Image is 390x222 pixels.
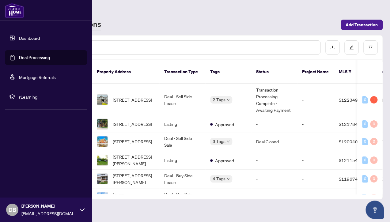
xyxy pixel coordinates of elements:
[370,138,377,145] div: 0
[97,155,108,165] img: thumbnail-img
[370,156,377,164] div: 0
[339,121,363,127] span: S12178469
[370,194,377,201] div: 0
[349,45,354,50] span: edit
[362,138,368,145] div: 0
[339,139,363,144] span: S12004048
[97,192,108,203] img: thumbnail-img
[251,170,297,188] td: -
[213,194,225,201] span: 3 Tags
[97,174,108,184] img: thumbnail-img
[251,84,297,116] td: Transaction Processing Complete - Awaiting Payment
[213,138,225,145] span: 3 Tags
[330,45,335,50] span: download
[297,132,334,151] td: -
[362,120,368,128] div: 0
[227,140,230,143] span: down
[297,151,334,170] td: -
[19,93,83,100] span: rLearning
[159,151,205,170] td: Listing
[227,98,230,101] span: down
[297,116,334,132] td: -
[362,96,368,103] div: 0
[251,60,297,84] th: Status
[362,156,368,164] div: 0
[113,172,154,186] span: [STREET_ADDRESS][PERSON_NAME]
[159,84,205,116] td: Deal - Sell Side Lease
[362,194,368,201] div: 0
[213,175,225,182] span: 4 Tags
[113,138,152,145] span: [STREET_ADDRESS]
[97,119,108,129] img: thumbnail-img
[21,203,77,209] span: [PERSON_NAME]
[159,60,205,84] th: Transaction Type
[205,60,251,84] th: Tags
[251,132,297,151] td: Deal Closed
[339,157,363,163] span: S12115426
[213,96,225,103] span: 2 Tags
[370,96,377,103] div: 1
[334,60,371,84] th: MLS #
[251,116,297,132] td: -
[227,177,230,180] span: down
[92,60,159,84] th: Property Address
[297,170,334,188] td: -
[365,201,384,219] button: Open asap
[341,20,383,30] button: Add Transaction
[159,116,205,132] td: Listing
[251,188,297,207] td: -
[215,157,234,164] span: Approved
[297,60,334,84] th: Project Name
[215,121,234,128] span: Approved
[339,176,363,182] span: S11967494
[5,3,24,18] img: logo
[370,175,377,182] div: 0
[19,55,50,60] a: Deal Processing
[297,84,334,116] td: -
[113,191,154,204] span: Lower-[STREET_ADDRESS][PERSON_NAME]
[297,188,334,207] td: -
[113,153,154,167] span: [STREET_ADDRESS][PERSON_NAME]
[159,132,205,151] td: Deal - Sell Side Sale
[159,188,205,207] td: Deal - Buy Side Lease
[370,120,377,128] div: 0
[113,96,152,103] span: [STREET_ADDRESS]
[113,121,152,127] span: [STREET_ADDRESS]
[362,175,368,182] div: 0
[97,95,108,105] img: thumbnail-img
[325,40,339,55] button: download
[368,45,373,50] span: filter
[19,35,40,41] a: Dashboard
[346,20,378,30] span: Add Transaction
[9,205,16,214] span: DB
[19,74,56,80] a: Mortgage Referrals
[159,170,205,188] td: Deal - Buy Side Lease
[251,151,297,170] td: -
[339,97,363,103] span: S12234979
[21,210,77,217] span: [EMAIL_ADDRESS][DOMAIN_NAME]
[363,40,377,55] button: filter
[344,40,358,55] button: edit
[97,136,108,147] img: thumbnail-img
